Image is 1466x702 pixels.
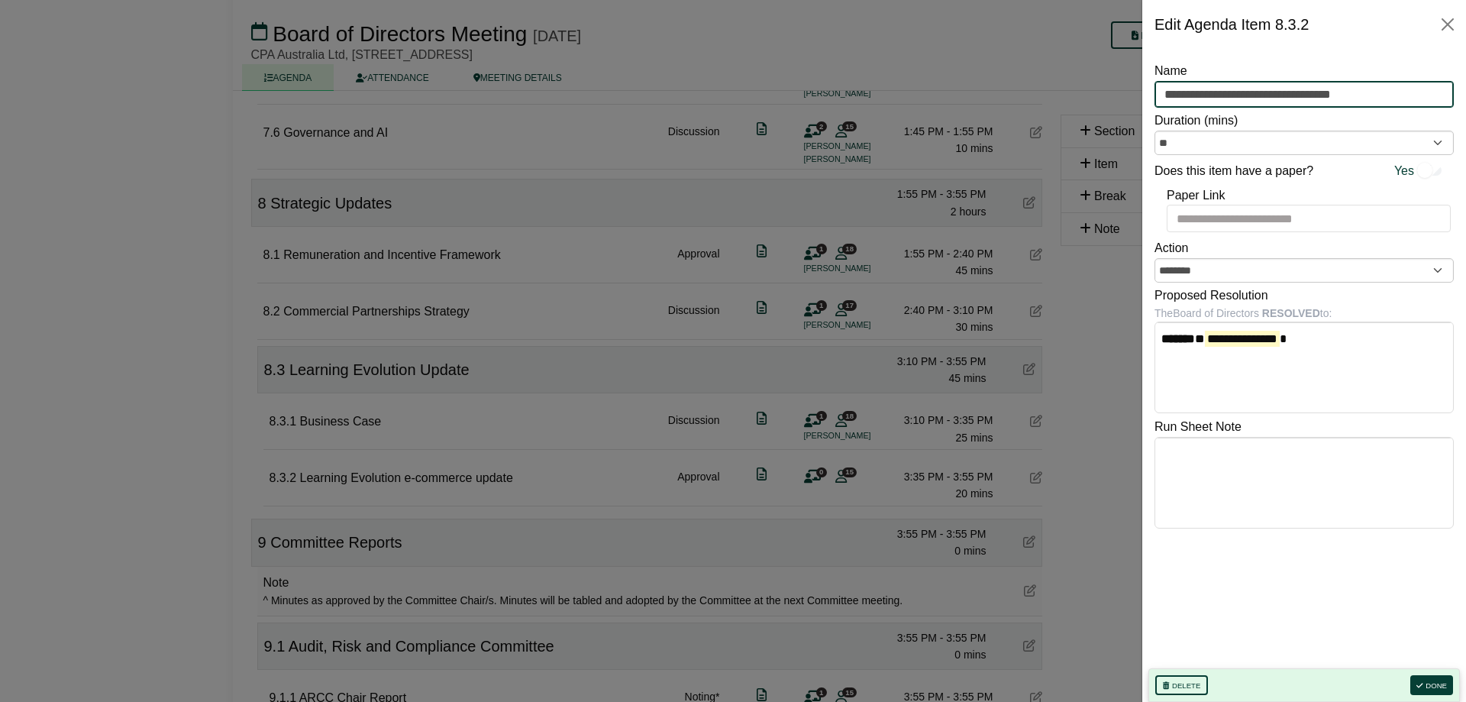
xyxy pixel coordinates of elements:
[1154,286,1268,306] label: Proposed Resolution
[1262,307,1320,319] b: RESOLVED
[1154,417,1242,437] label: Run Sheet Note
[1394,161,1414,181] span: Yes
[1154,12,1309,37] div: Edit Agenda Item 8.3.2
[1435,12,1460,37] button: Close
[1154,305,1454,322] div: The Board of Directors to:
[1155,675,1208,695] button: Delete
[1410,675,1453,695] button: Done
[1154,61,1187,81] label: Name
[1167,186,1225,205] label: Paper Link
[1154,238,1188,258] label: Action
[1154,111,1238,131] label: Duration (mins)
[1154,161,1313,181] label: Does this item have a paper?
